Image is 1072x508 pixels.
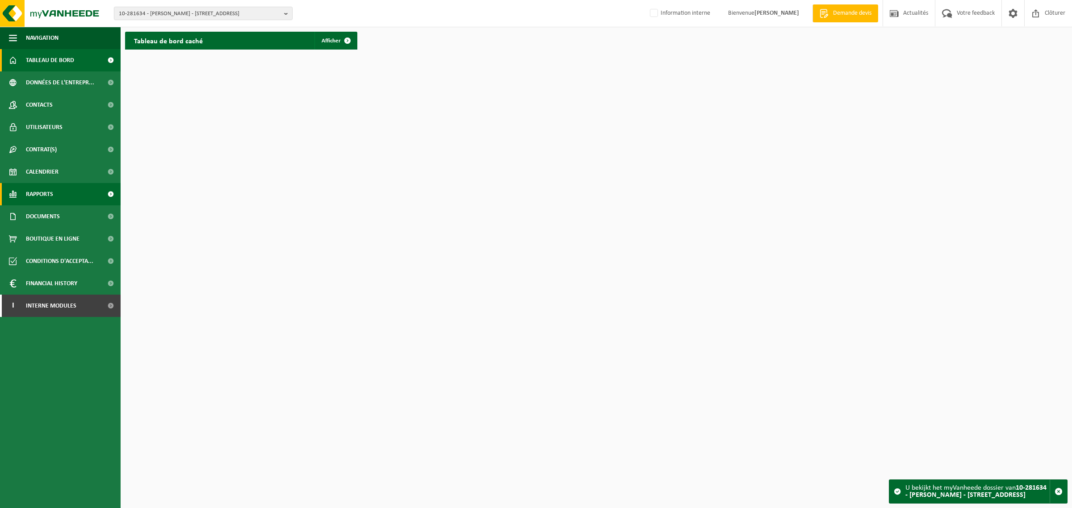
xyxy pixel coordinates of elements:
[114,7,293,20] button: 10-281634 - [PERSON_NAME] - [STREET_ADDRESS]
[26,205,60,228] span: Documents
[754,10,799,17] strong: [PERSON_NAME]
[648,7,710,20] label: Information interne
[26,228,80,250] span: Boutique en ligne
[26,250,93,272] span: Conditions d'accepta...
[125,32,212,49] h2: Tableau de bord caché
[314,32,356,50] a: Afficher
[831,9,874,18] span: Demande devis
[26,49,74,71] span: Tableau de bord
[905,484,1047,499] strong: 10-281634 - [PERSON_NAME] - [STREET_ADDRESS]
[905,480,1050,503] div: U bekijkt het myVanheede dossier van
[26,161,59,183] span: Calendrier
[26,183,53,205] span: Rapports
[26,27,59,49] span: Navigation
[26,138,57,161] span: Contrat(s)
[26,272,77,295] span: Financial History
[9,295,17,317] span: I
[26,116,63,138] span: Utilisateurs
[26,94,53,116] span: Contacts
[322,38,341,44] span: Afficher
[119,7,281,21] span: 10-281634 - [PERSON_NAME] - [STREET_ADDRESS]
[812,4,878,22] a: Demande devis
[26,295,76,317] span: Interne modules
[26,71,94,94] span: Données de l'entrepr...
